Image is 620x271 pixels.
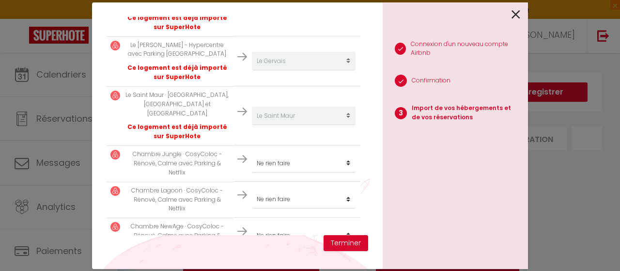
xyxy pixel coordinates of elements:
[412,76,450,85] p: Confirmation
[411,40,520,58] p: Connexion d'un nouveau compte Airbnb
[324,235,368,252] button: Terminer
[125,186,230,214] p: Chambre Lagoon · CosyColoc - Rénové, Calme avec Parking & Netflix
[8,4,37,33] button: Ouvrir le widget de chat LiveChat
[125,14,230,32] p: Ce logement est déjà importé sur SuperHote
[125,41,230,59] p: Le [PERSON_NAME] - Hypercentre avec Parking [GEOGRAPHIC_DATA]
[125,123,230,141] p: Ce logement est déjà importé sur SuperHote
[125,222,230,250] p: Chambre NewAge · CosyColoc - Rénové, Calme avec Parking & Netflix
[125,150,230,177] p: Chambre Jungle · CosyColoc - Rénové, Calme avec Parking & Netflix
[125,91,230,118] p: Le Saint Maur · [GEOGRAPHIC_DATA], [GEOGRAPHIC_DATA] et [GEOGRAPHIC_DATA]
[412,104,520,122] p: Import de vos hébergements et de vos réservations
[395,107,407,119] span: 3
[125,64,230,82] p: Ce logement est déjà importé sur SuperHote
